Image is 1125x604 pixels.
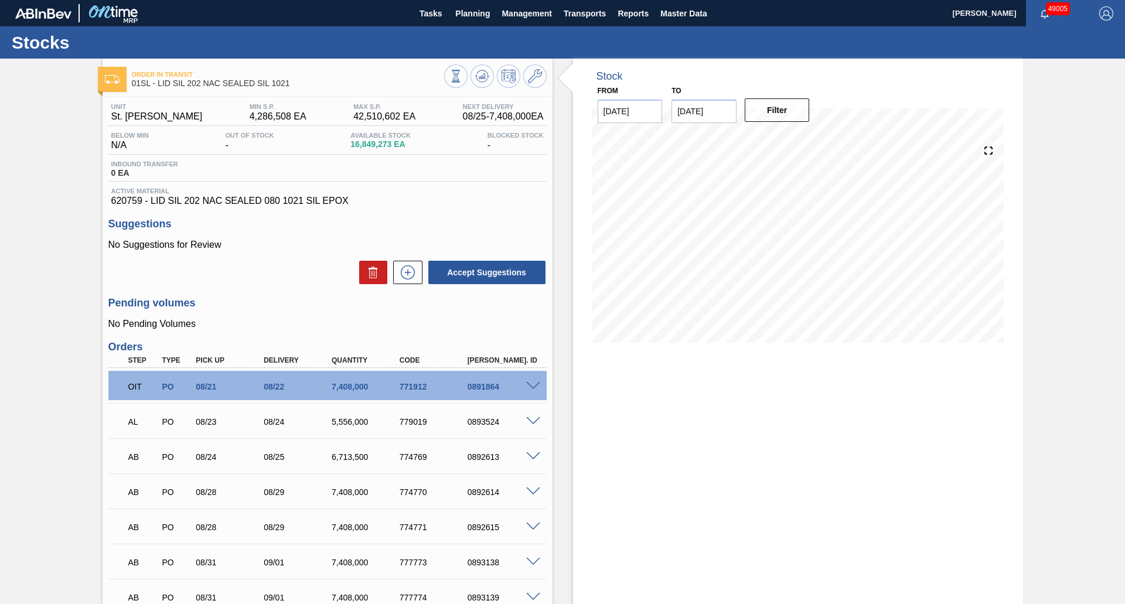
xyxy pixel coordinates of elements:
[487,132,544,139] span: Blocked Stock
[598,87,618,95] label: From
[125,409,161,435] div: Awaiting Load Composition
[471,64,494,88] button: Update Chart
[193,487,269,497] div: 08/28/2025
[125,374,161,400] div: Order in transit
[261,356,337,364] div: Delivery
[193,382,269,391] div: 08/21/2025
[465,356,541,364] div: [PERSON_NAME]. ID
[564,6,606,21] span: Transports
[108,240,547,250] p: No Suggestions for Review
[596,70,623,83] div: Stock
[261,452,337,462] div: 08/25/2025
[108,341,547,353] h3: Orders
[397,417,473,426] div: 779019
[108,319,547,329] p: No Pending Volumes
[329,417,405,426] div: 5,556,000
[159,452,194,462] div: Purchase order
[353,103,415,110] span: MAX S.P.
[261,417,337,426] div: 08/24/2025
[128,417,158,426] p: AL
[226,132,274,139] span: Out Of Stock
[397,558,473,567] div: 777773
[465,487,541,497] div: 0892614
[329,523,405,532] div: 7,408,000
[671,100,737,123] input: mm/dd/yyyy
[497,64,520,88] button: Schedule Inventory
[12,36,220,49] h1: Stocks
[598,100,663,123] input: mm/dd/yyyy
[387,261,422,284] div: New suggestion
[111,111,203,122] span: St. [PERSON_NAME]
[397,593,473,602] div: 777774
[353,261,387,284] div: Delete Suggestions
[193,452,269,462] div: 08/24/2025
[418,6,444,21] span: Tasks
[125,444,161,470] div: Awaiting Billing
[465,523,541,532] div: 0892615
[111,169,178,178] span: 0 EA
[329,558,405,567] div: 7,408,000
[261,382,337,391] div: 08/22/2025
[502,6,552,21] span: Management
[261,593,337,602] div: 09/01/2025
[223,132,277,151] div: -
[193,417,269,426] div: 08/23/2025
[159,558,194,567] div: Purchase order
[329,382,405,391] div: 7,408,000
[111,187,544,194] span: Active Material
[108,297,547,309] h3: Pending volumes
[261,523,337,532] div: 08/29/2025
[745,98,810,122] button: Filter
[128,382,158,391] p: OIT
[397,452,473,462] div: 774769
[193,523,269,532] div: 08/28/2025
[329,452,405,462] div: 6,713,500
[485,132,547,151] div: -
[329,593,405,602] div: 7,408,000
[159,356,194,364] div: Type
[1026,5,1063,22] button: Notifications
[1046,2,1070,15] span: 49005
[128,558,158,567] p: AB
[132,79,444,88] span: 01SL - LID SIL 202 NAC SEALED SIL 1021
[193,558,269,567] div: 08/31/2025
[111,103,203,110] span: Unit
[105,75,120,84] img: Ícone
[397,487,473,497] div: 774770
[250,103,306,110] span: MIN S.P.
[128,487,158,497] p: AB
[111,196,544,206] span: 620759 - LID SIL 202 NAC SEALED 080 1021 SIL EPOX
[329,487,405,497] div: 7,408,000
[159,382,194,391] div: Purchase order
[111,161,178,168] span: Inbound Transfer
[15,8,71,19] img: TNhmsLtSVTkK8tSr43FrP2fwEKptu5GPRR3wAAAABJRU5ErkJggg==
[128,452,158,462] p: AB
[159,593,194,602] div: Purchase order
[523,64,547,88] button: Go to Master Data / General
[350,140,411,149] span: 16,849,273 EA
[159,417,194,426] div: Purchase order
[159,487,194,497] div: Purchase order
[350,132,411,139] span: Available Stock
[193,593,269,602] div: 08/31/2025
[193,356,269,364] div: Pick up
[463,103,544,110] span: Next Delivery
[261,558,337,567] div: 09/01/2025
[444,64,468,88] button: Stocks Overview
[455,6,490,21] span: Planning
[422,260,547,285] div: Accept Suggestions
[125,479,161,505] div: Awaiting Billing
[108,218,547,230] h3: Suggestions
[428,261,546,284] button: Accept Suggestions
[329,356,405,364] div: Quantity
[397,523,473,532] div: 774771
[125,550,161,575] div: Awaiting Billing
[128,523,158,532] p: AB
[108,132,152,151] div: N/A
[125,514,161,540] div: Awaiting Billing
[397,382,473,391] div: 771912
[465,452,541,462] div: 0892613
[397,356,473,364] div: Code
[128,593,158,602] p: AB
[465,382,541,391] div: 0891864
